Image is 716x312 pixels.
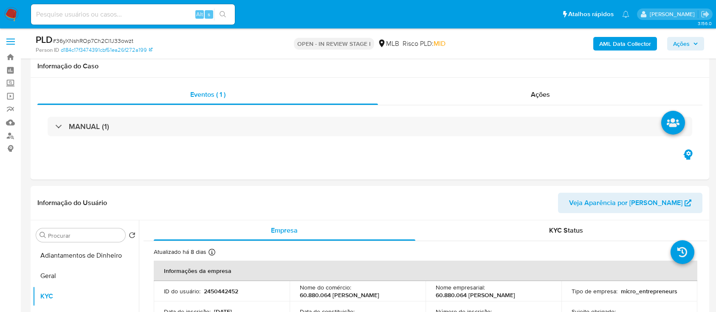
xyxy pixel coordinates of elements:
[300,284,351,291] p: Nome do comércio :
[622,11,629,18] a: Notificações
[300,291,379,299] p: 60.880.064 [PERSON_NAME]
[403,39,445,48] span: Risco PLD:
[271,225,298,235] span: Empresa
[53,37,133,45] span: # 36yXNshROp7Ch2Cl1J33owzt
[701,10,710,19] a: Sair
[214,8,231,20] button: search-icon
[154,261,697,281] th: Informações da empresa
[33,245,139,266] button: Adiantamentos de Dinheiro
[650,10,698,18] p: carlos.guerra@mercadopago.com.br
[190,90,226,99] span: Eventos ( 1 )
[436,284,485,291] p: Nome empresarial :
[531,90,550,99] span: Ações
[61,46,152,54] a: d184c17f3474391cbf51ea26f272a199
[48,117,692,136] div: MANUAL (1)
[549,225,583,235] span: KYC Status
[621,287,677,295] p: micro_entrepreneurs
[31,9,235,20] input: Pesquise usuários ou casos...
[164,287,200,295] p: ID do usuário :
[48,232,122,239] input: Procurar
[33,286,139,306] button: KYC
[129,232,135,241] button: Retornar ao pedido padrão
[378,39,399,48] div: MLB
[434,39,445,48] span: MID
[204,287,238,295] p: 2450442452
[294,38,374,50] p: OPEN - IN REVIEW STAGE I
[558,193,702,213] button: Veja Aparência por [PERSON_NAME]
[69,122,109,131] h3: MANUAL (1)
[33,266,139,286] button: Geral
[436,291,515,299] p: 60.880.064 [PERSON_NAME]
[208,10,210,18] span: s
[36,33,53,46] b: PLD
[599,37,651,51] b: AML Data Collector
[667,37,704,51] button: Ações
[572,287,617,295] p: Tipo de empresa :
[569,193,682,213] span: Veja Aparência por [PERSON_NAME]
[196,10,203,18] span: Alt
[593,37,657,51] button: AML Data Collector
[154,248,206,256] p: Atualizado há 8 dias
[37,62,702,70] h1: Informação do Caso
[36,46,59,54] b: Person ID
[39,232,46,239] button: Procurar
[37,199,107,207] h1: Informação do Usuário
[673,37,690,51] span: Ações
[568,10,614,19] span: Atalhos rápidos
